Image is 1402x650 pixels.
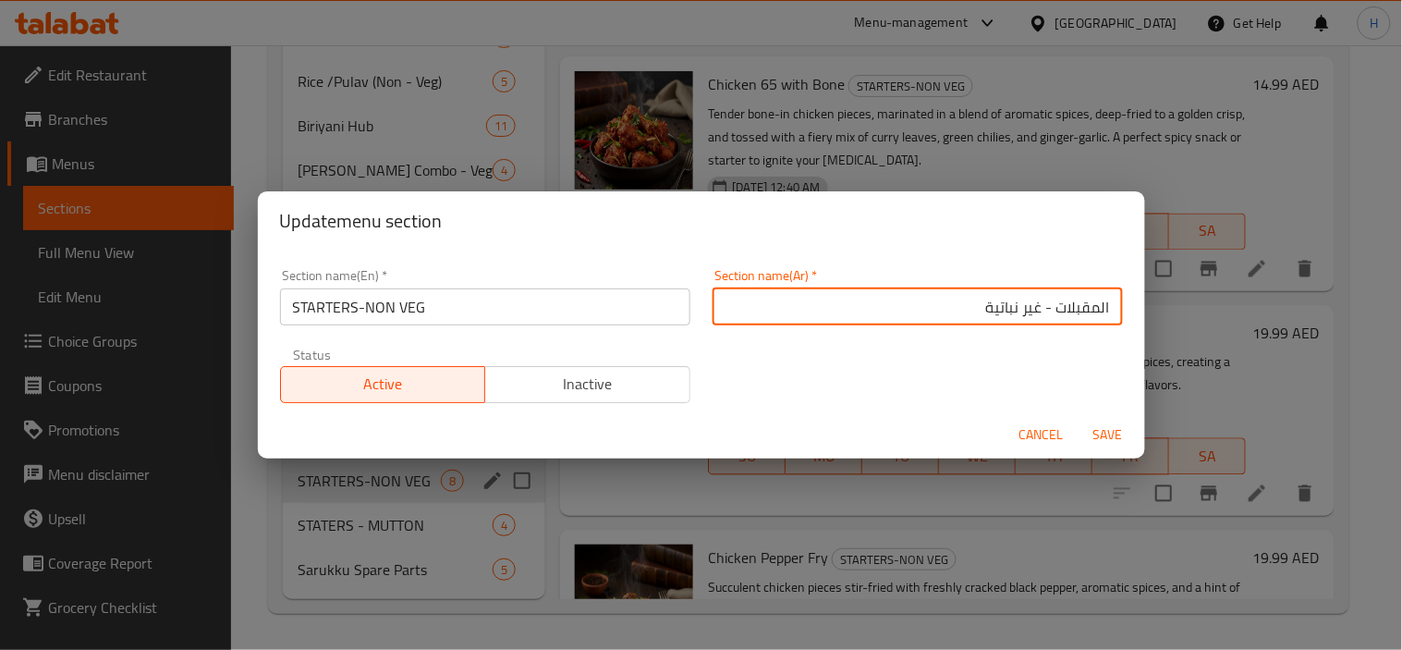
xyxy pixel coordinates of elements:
[1019,423,1064,447] span: Cancel
[280,288,690,325] input: Please enter section name(en)
[288,371,479,398] span: Active
[280,366,486,403] button: Active
[1079,418,1138,452] button: Save
[493,371,683,398] span: Inactive
[1012,418,1071,452] button: Cancel
[484,366,690,403] button: Inactive
[280,206,1123,236] h2: Update menu section
[1086,423,1130,447] span: Save
[713,288,1123,325] input: Please enter section name(ar)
